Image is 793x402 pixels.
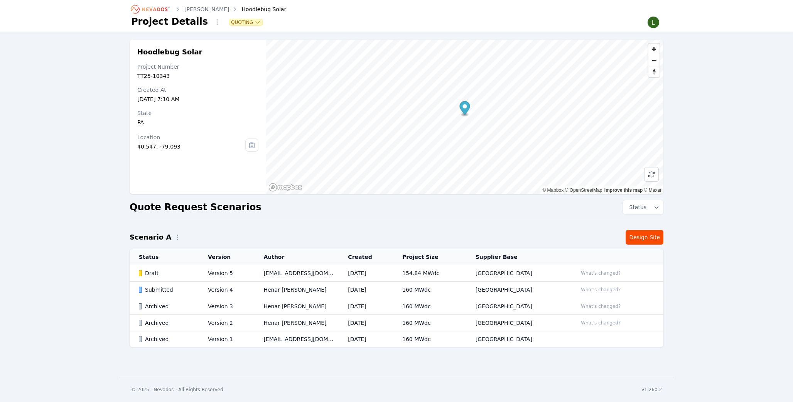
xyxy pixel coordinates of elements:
div: [DATE] 7:10 AM [137,95,258,103]
button: What's changed? [577,269,624,277]
span: Status [626,203,646,211]
div: Project Number [137,63,258,71]
a: Improve this map [604,187,643,193]
td: [GEOGRAPHIC_DATA] [466,282,568,298]
button: What's changed? [577,302,624,311]
h2: Hoodlebug Solar [137,47,258,57]
button: Reset bearing to north [648,66,660,77]
td: [GEOGRAPHIC_DATA] [466,298,568,315]
button: What's changed? [577,319,624,327]
td: Version 3 [199,298,254,315]
div: Archived [139,335,195,343]
div: Location [137,133,245,141]
td: [DATE] [339,265,393,282]
button: What's changed? [577,285,624,294]
td: 160 MWdc [393,282,466,298]
tr: ArchivedVersion 2Henar [PERSON_NAME][DATE]160 MWdc[GEOGRAPHIC_DATA]What's changed? [130,315,663,331]
div: Archived [139,302,195,310]
tr: ArchivedVersion 1[EMAIL_ADDRESS][DOMAIN_NAME][DATE]160 MWdc[GEOGRAPHIC_DATA] [130,331,663,347]
div: State [137,109,258,117]
th: Version [199,249,254,265]
div: TT25-10343 [137,72,258,80]
div: v1.260.2 [641,387,662,393]
a: [PERSON_NAME] [184,5,229,13]
td: [DATE] [339,282,393,298]
th: Author [254,249,339,265]
td: 154.84 MWdc [393,265,466,282]
th: Status [130,249,199,265]
td: Version 4 [199,282,254,298]
canvas: Map [266,40,663,194]
th: Supplier Base [466,249,568,265]
td: Henar [PERSON_NAME] [254,298,339,315]
div: Archived [139,319,195,327]
div: Submitted [139,286,195,294]
tr: ArchivedVersion 3Henar [PERSON_NAME][DATE]160 MWdc[GEOGRAPHIC_DATA]What's changed? [130,298,663,315]
td: Version 2 [199,315,254,331]
td: [GEOGRAPHIC_DATA] [466,265,568,282]
td: [GEOGRAPHIC_DATA] [466,315,568,331]
td: [DATE] [339,315,393,331]
h2: Quote Request Scenarios [130,201,261,213]
button: Zoom in [648,44,660,55]
h2: Scenario A [130,232,171,243]
a: Mapbox [542,187,564,193]
a: Design Site [626,230,663,245]
div: © 2025 - Nevados - All Rights Reserved [131,387,223,393]
td: Version 5 [199,265,254,282]
h1: Project Details [131,15,208,28]
td: Henar [PERSON_NAME] [254,315,339,331]
img: Lamar Washington [647,16,660,29]
div: PA [137,118,258,126]
td: [GEOGRAPHIC_DATA] [466,331,568,347]
div: Draft [139,269,195,277]
td: [EMAIL_ADDRESS][DOMAIN_NAME] [254,265,339,282]
td: [DATE] [339,298,393,315]
td: 160 MWdc [393,331,466,347]
th: Project Size [393,249,466,265]
a: Mapbox homepage [268,183,302,192]
td: 160 MWdc [393,298,466,315]
button: Quoting [229,19,262,25]
td: [DATE] [339,331,393,347]
nav: Breadcrumb [131,3,286,15]
td: Henar [PERSON_NAME] [254,282,339,298]
th: Created [339,249,393,265]
td: [EMAIL_ADDRESS][DOMAIN_NAME] [254,331,339,347]
td: Version 1 [199,331,254,347]
button: Zoom out [648,55,660,66]
tr: DraftVersion 5[EMAIL_ADDRESS][DOMAIN_NAME][DATE]154.84 MWdc[GEOGRAPHIC_DATA]What's changed? [130,265,663,282]
td: 160 MWdc [393,315,466,331]
button: Status [623,200,663,214]
a: Maxar [644,187,661,193]
tr: SubmittedVersion 4Henar [PERSON_NAME][DATE]160 MWdc[GEOGRAPHIC_DATA]What's changed? [130,282,663,298]
div: 40.547, -79.093 [137,143,245,150]
div: Created At [137,86,258,94]
div: Map marker [459,101,470,117]
div: Hoodlebug Solar [231,5,286,13]
a: OpenStreetMap [565,187,602,193]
